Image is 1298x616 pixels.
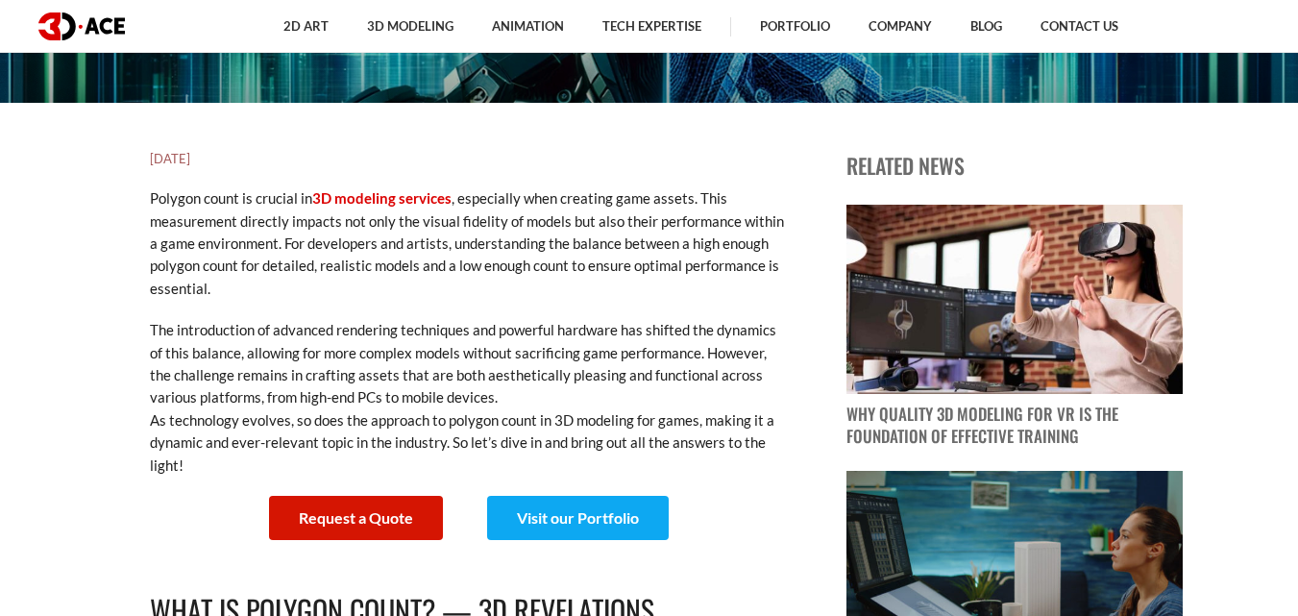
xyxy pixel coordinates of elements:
[846,205,1183,394] img: blog post image
[150,149,784,168] h5: [DATE]
[487,496,669,540] a: Visit our Portfolio
[846,149,1183,182] p: Related news
[846,205,1183,448] a: blog post image Why Quality 3D Modeling for VR Is the Foundation of Effective Training
[150,187,784,300] p: Polygon count is crucial in , especially when creating game assets. This measurement directly imp...
[312,189,452,207] a: 3D modeling services
[846,404,1183,448] p: Why Quality 3D Modeling for VR Is the Foundation of Effective Training
[150,319,784,477] p: The introduction of advanced rendering techniques and powerful hardware has shifted the dynamics ...
[269,496,443,540] a: Request a Quote
[38,12,125,40] img: logo dark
